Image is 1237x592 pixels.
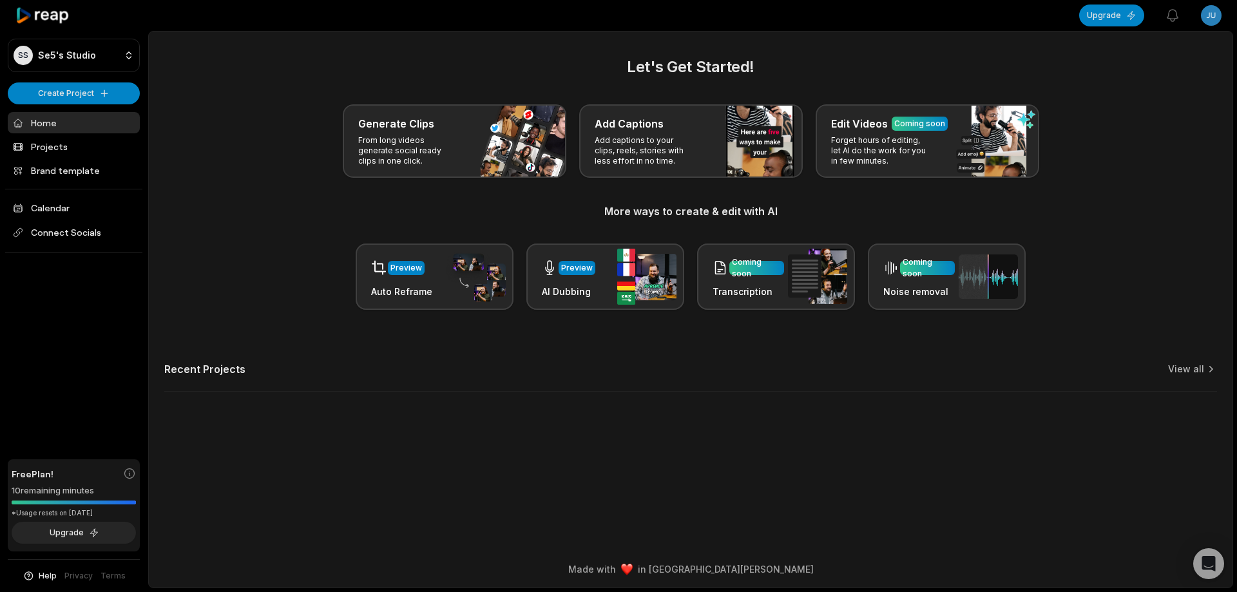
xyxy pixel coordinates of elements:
img: ai_dubbing.png [617,249,676,305]
h3: Generate Clips [358,116,434,131]
a: Home [8,112,140,133]
div: Coming soon [732,256,782,280]
button: Create Project [8,82,140,104]
div: SS [14,46,33,65]
h3: Add Captions [595,116,664,131]
p: Forget hours of editing, let AI do the work for you in few minutes. [831,135,931,166]
p: Add captions to your clips, reels, stories with less effort in no time. [595,135,695,166]
span: Free Plan! [12,467,53,481]
a: Projects [8,136,140,157]
h3: More ways to create & edit with AI [164,204,1217,219]
button: Upgrade [12,522,136,544]
img: noise_removal.png [959,254,1018,299]
img: heart emoji [621,564,633,575]
div: Coming soon [903,256,952,280]
p: From long videos generate social ready clips in one click. [358,135,458,166]
div: Preview [390,262,422,274]
h3: Auto Reframe [371,285,432,298]
img: transcription.png [788,249,847,304]
h3: AI Dubbing [542,285,595,298]
a: Calendar [8,197,140,218]
h3: Transcription [713,285,784,298]
div: Open Intercom Messenger [1193,548,1224,579]
h3: Edit Videos [831,116,888,131]
a: Privacy [64,570,93,582]
a: Terms [101,570,126,582]
h2: Recent Projects [164,363,245,376]
div: Made with in [GEOGRAPHIC_DATA][PERSON_NAME] [160,562,1221,576]
p: Se5's Studio [38,50,96,61]
div: *Usage resets on [DATE] [12,508,136,518]
a: View all [1168,363,1204,376]
div: 10 remaining minutes [12,484,136,497]
div: Coming soon [894,118,945,129]
div: Preview [561,262,593,274]
span: Connect Socials [8,221,140,244]
h2: Let's Get Started! [164,55,1217,79]
h3: Noise removal [883,285,955,298]
button: Upgrade [1079,5,1144,26]
button: Help [23,570,57,582]
a: Brand template [8,160,140,181]
span: Help [39,570,57,582]
img: auto_reframe.png [446,252,506,302]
